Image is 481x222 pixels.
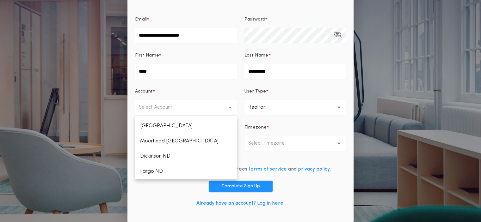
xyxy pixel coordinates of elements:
[334,28,342,43] button: Password*
[244,28,346,43] input: Password*
[135,88,153,95] p: Account
[244,88,266,95] p: User Type
[249,167,287,172] a: terms of service
[298,167,331,172] a: privacy policy.
[196,201,285,206] a: Already have an account? Log in here.
[135,64,237,79] input: First Name*
[244,100,346,115] button: Realtor
[244,136,346,151] button: Select timezone
[139,104,182,111] p: Select Account
[244,64,346,79] input: Last Name*
[209,181,273,192] button: Complete Sign Up
[244,124,267,131] p: Timezone
[135,100,237,115] button: Select Account
[135,179,237,194] p: Minot ND
[151,165,331,173] div: By signing up, you agree to 24|Seven Fees and
[135,16,147,23] p: Email
[135,52,159,59] p: First Name
[244,16,266,23] p: Password
[135,134,237,149] p: Moorhead [GEOGRAPHIC_DATA]
[244,52,268,59] p: Last Name
[135,28,237,43] input: Email*
[248,140,295,147] p: Select timezone
[135,164,237,179] p: Fargo ND
[135,116,237,179] ul: Select Account
[248,104,275,111] p: Realtor
[135,149,237,164] p: Dickinson ND
[135,118,237,134] p: [GEOGRAPHIC_DATA]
